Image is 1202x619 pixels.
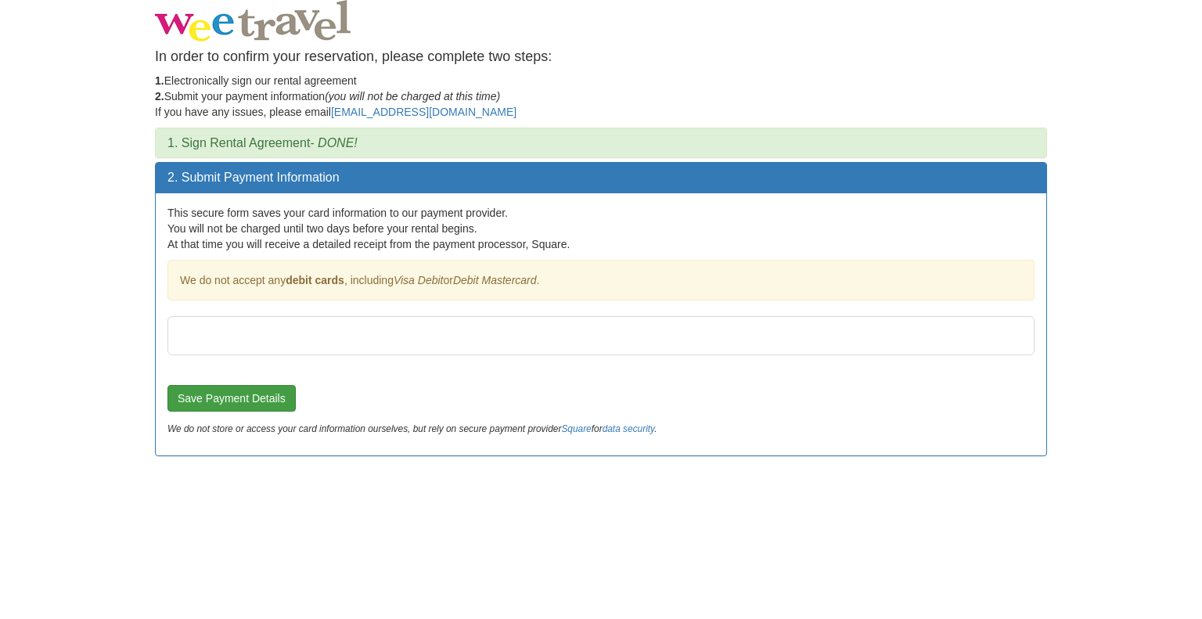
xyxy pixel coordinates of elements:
[286,274,344,286] strong: debit cards
[310,136,357,149] em: - DONE!
[325,90,500,103] em: (you will not be charged at this time)
[394,274,444,286] em: Visa Debit
[167,171,1035,185] h3: 2. Submit Payment Information
[155,90,164,103] strong: 2.
[331,106,516,118] a: [EMAIL_ADDRESS][DOMAIN_NAME]
[167,385,296,412] button: Save Payment Details
[603,423,655,434] a: data security
[168,317,1034,354] iframe: Secure Credit Card Form
[453,274,537,286] em: Debit Mastercard
[155,74,164,87] strong: 1.
[167,260,1035,301] div: We do not accept any , including or .
[155,73,1047,120] p: Electronically sign our rental agreement Submit your payment information If you have any issues, ...
[155,49,1047,65] h4: In order to confirm your reservation, please complete two steps:
[167,205,1035,252] p: This secure form saves your card information to our payment provider. You will not be charged unt...
[561,423,591,434] a: Square
[167,136,1035,150] h3: 1. Sign Rental Agreement
[167,423,657,434] em: We do not store or access your card information ourselves, but rely on secure payment provider for .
